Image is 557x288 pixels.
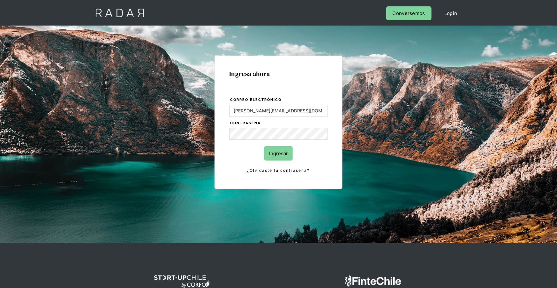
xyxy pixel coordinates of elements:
input: Ingresar [264,146,293,161]
a: Login [438,6,464,20]
input: bruce@wayne.com [230,105,327,117]
a: ¿Olvidaste tu contraseña? [230,167,327,174]
label: Contraseña [230,120,327,126]
h1: Ingresa ahora [229,70,327,77]
label: Correo electrónico [230,97,327,103]
a: Conversemos [386,6,432,20]
form: Login Form [229,96,327,174]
